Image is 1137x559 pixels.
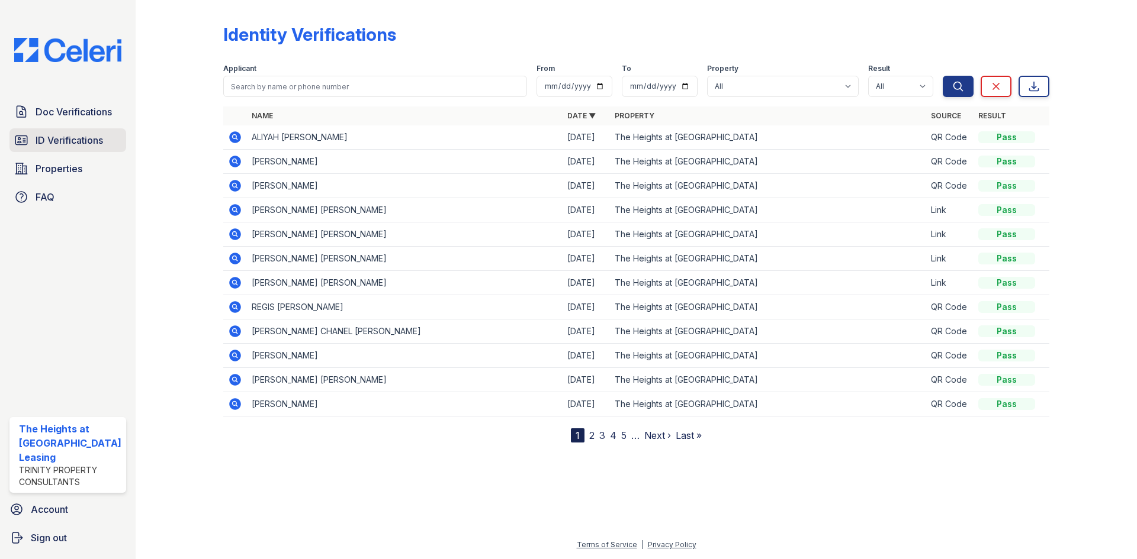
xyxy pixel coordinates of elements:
a: Terms of Service [577,540,637,549]
td: [DATE] [563,125,610,150]
div: Pass [978,350,1035,361]
td: [DATE] [563,295,610,319]
div: Pass [978,253,1035,264]
a: Doc Verifications [9,100,126,124]
td: The Heights at [GEOGRAPHIC_DATA] [610,174,926,198]
div: Identity Verifications [223,24,396,45]
a: Properties [9,157,126,180]
span: ID Verifications [36,133,103,147]
label: Applicant [223,64,256,73]
div: The Heights at [GEOGRAPHIC_DATA] Leasing [19,422,121,464]
span: Doc Verifications [36,105,112,119]
td: The Heights at [GEOGRAPHIC_DATA] [610,247,926,271]
a: Result [978,111,1006,120]
td: QR Code [926,150,974,174]
a: FAQ [9,185,126,209]
td: QR Code [926,319,974,344]
td: [DATE] [563,150,610,174]
label: To [622,64,631,73]
td: Link [926,198,974,222]
td: [PERSON_NAME] [247,150,563,174]
a: 3 [599,429,605,441]
div: Pass [978,398,1035,410]
td: The Heights at [GEOGRAPHIC_DATA] [610,125,926,150]
span: Account [31,502,68,516]
td: The Heights at [GEOGRAPHIC_DATA] [610,198,926,222]
a: Last » [676,429,702,441]
td: [PERSON_NAME] [247,344,563,368]
div: Pass [978,374,1035,386]
td: Link [926,222,974,247]
td: [PERSON_NAME] [PERSON_NAME] [247,368,563,392]
a: Account [5,497,131,521]
td: [DATE] [563,271,610,295]
a: Next › [644,429,671,441]
td: QR Code [926,174,974,198]
a: 4 [610,429,616,441]
td: [PERSON_NAME] [PERSON_NAME] [247,247,563,271]
div: Pass [978,228,1035,240]
td: [DATE] [563,368,610,392]
img: CE_Logo_Blue-a8612792a0a2168367f1c8372b55b34899dd931a85d93a1a3d3e32e68fde9ad4.png [5,38,131,62]
td: QR Code [926,368,974,392]
a: Date ▼ [567,111,596,120]
label: Result [868,64,890,73]
td: QR Code [926,295,974,319]
a: Property [615,111,654,120]
td: [DATE] [563,344,610,368]
td: The Heights at [GEOGRAPHIC_DATA] [610,295,926,319]
a: ID Verifications [9,128,126,152]
a: Privacy Policy [648,540,696,549]
td: Link [926,247,974,271]
td: [DATE] [563,222,610,247]
a: 5 [621,429,627,441]
div: | [641,540,644,549]
td: [DATE] [563,392,610,416]
span: FAQ [36,190,54,204]
td: The Heights at [GEOGRAPHIC_DATA] [610,271,926,295]
td: REGIS [PERSON_NAME] [247,295,563,319]
span: Sign out [31,531,67,545]
span: Properties [36,161,82,176]
td: [DATE] [563,174,610,198]
label: Property [707,64,738,73]
div: Trinity Property Consultants [19,464,121,488]
td: The Heights at [GEOGRAPHIC_DATA] [610,392,926,416]
div: Pass [978,131,1035,143]
td: [PERSON_NAME] [PERSON_NAME] [247,222,563,247]
td: [DATE] [563,319,610,344]
a: Sign out [5,526,131,550]
div: Pass [978,301,1035,313]
td: [PERSON_NAME] [247,174,563,198]
div: Pass [978,156,1035,167]
td: [PERSON_NAME] [PERSON_NAME] [247,198,563,222]
label: From [537,64,555,73]
td: [PERSON_NAME] [PERSON_NAME] [247,271,563,295]
td: QR Code [926,392,974,416]
td: QR Code [926,344,974,368]
span: … [631,428,640,442]
td: The Heights at [GEOGRAPHIC_DATA] [610,222,926,247]
div: 1 [571,428,584,442]
input: Search by name or phone number [223,76,527,97]
a: 2 [589,429,595,441]
a: Source [931,111,961,120]
div: Pass [978,204,1035,216]
div: Pass [978,325,1035,337]
td: The Heights at [GEOGRAPHIC_DATA] [610,319,926,344]
td: The Heights at [GEOGRAPHIC_DATA] [610,150,926,174]
a: Name [252,111,273,120]
td: [PERSON_NAME] CHANEL [PERSON_NAME] [247,319,563,344]
td: ALIYAH [PERSON_NAME] [247,125,563,150]
td: [DATE] [563,198,610,222]
td: Link [926,271,974,295]
td: QR Code [926,125,974,150]
td: [PERSON_NAME] [247,392,563,416]
td: [DATE] [563,247,610,271]
td: The Heights at [GEOGRAPHIC_DATA] [610,368,926,392]
td: The Heights at [GEOGRAPHIC_DATA] [610,344,926,368]
div: Pass [978,180,1035,192]
div: Pass [978,277,1035,289]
